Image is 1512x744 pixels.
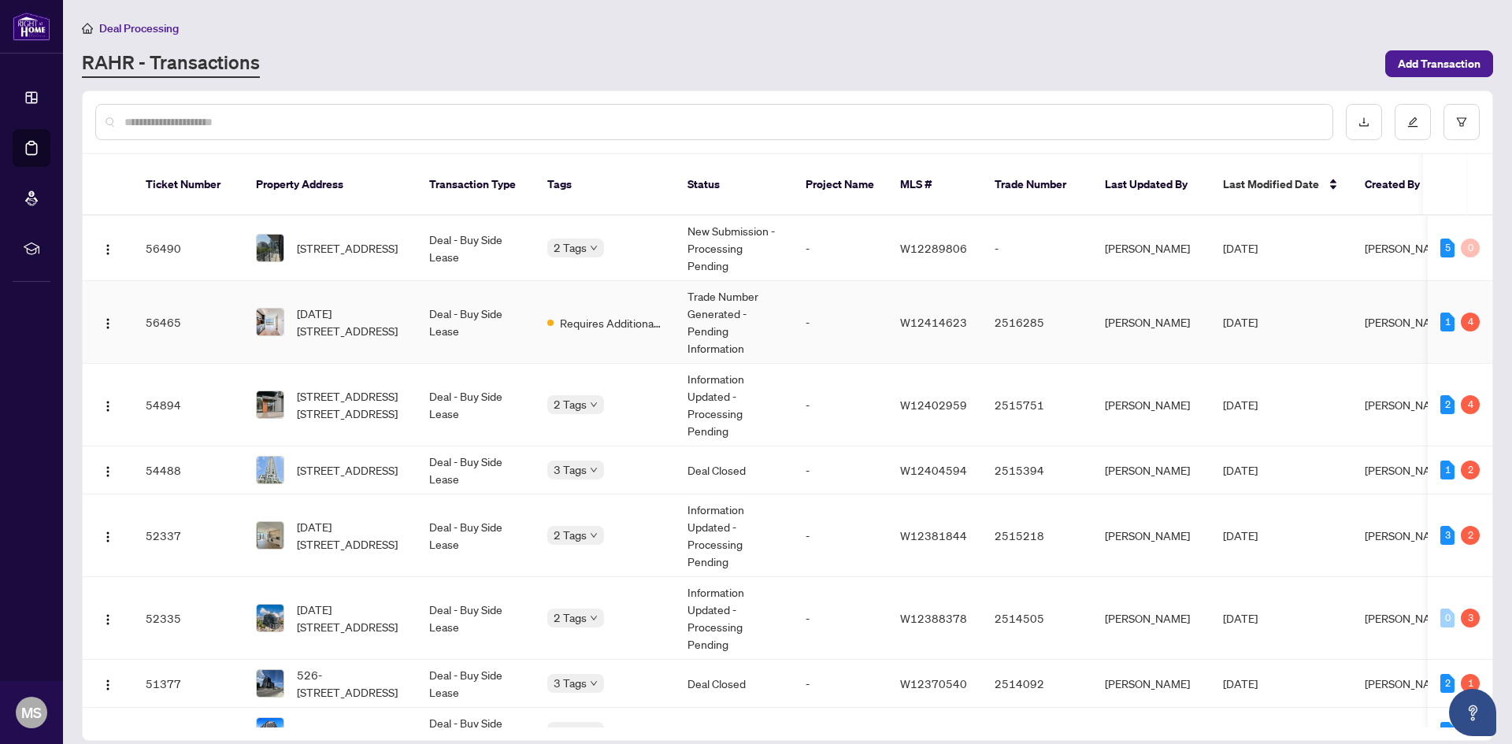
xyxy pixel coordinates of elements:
[675,660,793,708] td: Deal Closed
[133,660,243,708] td: 51377
[590,614,598,622] span: down
[793,281,888,364] td: -
[888,154,982,216] th: MLS #
[417,216,535,281] td: Deal - Buy Side Lease
[982,154,1092,216] th: Trade Number
[297,518,404,553] span: [DATE][STREET_ADDRESS]
[1385,50,1493,77] button: Add Transaction
[102,465,114,478] img: Logo
[133,281,243,364] td: 56465
[297,666,404,701] span: 526-[STREET_ADDRESS]
[554,526,587,544] span: 2 Tags
[1443,104,1480,140] button: filter
[99,21,179,35] span: Deal Processing
[793,216,888,281] td: -
[1365,724,1450,738] span: [PERSON_NAME]
[257,391,283,418] img: thumbnail-img
[1223,724,1258,738] span: [DATE]
[554,395,587,413] span: 2 Tags
[95,392,120,417] button: Logo
[1365,398,1450,412] span: [PERSON_NAME]
[1461,395,1480,414] div: 4
[1461,674,1480,693] div: 1
[1440,395,1455,414] div: 2
[13,12,50,41] img: logo
[590,679,598,687] span: down
[95,309,120,335] button: Logo
[982,216,1092,281] td: -
[1456,117,1467,128] span: filter
[590,466,598,474] span: down
[257,457,283,483] img: thumbnail-img
[257,309,283,335] img: thumbnail-img
[1395,104,1431,140] button: edit
[982,281,1092,364] td: 2516285
[82,50,260,78] a: RAHR - Transactions
[417,364,535,446] td: Deal - Buy Side Lease
[297,387,404,422] span: [STREET_ADDRESS] [STREET_ADDRESS]
[1365,611,1450,625] span: [PERSON_NAME]
[1223,611,1258,625] span: [DATE]
[554,674,587,692] span: 3 Tags
[1352,154,1447,216] th: Created By
[793,446,888,494] td: -
[95,235,120,261] button: Logo
[1365,315,1450,329] span: [PERSON_NAME]
[1092,577,1210,660] td: [PERSON_NAME]
[675,364,793,446] td: Information Updated - Processing Pending
[102,531,114,543] img: Logo
[1461,609,1480,627] div: 3
[1440,461,1455,479] div: 1
[900,398,967,412] span: W12402959
[133,364,243,446] td: 54894
[900,315,967,329] span: W12414623
[793,154,888,216] th: Project Name
[102,679,114,691] img: Logo
[793,660,888,708] td: -
[554,722,587,740] span: 3 Tags
[900,611,967,625] span: W12388378
[1440,722,1455,741] div: 1
[1223,241,1258,255] span: [DATE]
[21,701,42,724] span: MS
[257,605,283,631] img: thumbnail-img
[297,601,404,635] span: [DATE][STREET_ADDRESS]
[982,364,1092,446] td: 2515751
[590,531,598,539] span: down
[793,364,888,446] td: -
[590,244,598,252] span: down
[297,239,398,257] span: [STREET_ADDRESS]
[95,523,120,548] button: Logo
[1210,154,1352,216] th: Last Modified Date
[102,400,114,413] img: Logo
[95,719,120,744] button: Logo
[554,239,587,257] span: 2 Tags
[133,154,243,216] th: Ticket Number
[675,494,793,577] td: Information Updated - Processing Pending
[297,461,398,479] span: [STREET_ADDRESS]
[133,577,243,660] td: 52335
[102,317,114,330] img: Logo
[95,671,120,696] button: Logo
[1449,689,1496,736] button: Open asap
[1461,461,1480,479] div: 2
[1365,676,1450,690] span: [PERSON_NAME]
[417,446,535,494] td: Deal - Buy Side Lease
[257,522,283,549] img: thumbnail-img
[243,154,417,216] th: Property Address
[1440,239,1455,257] div: 5
[900,528,967,542] span: W12381844
[1398,51,1480,76] span: Add Transaction
[133,494,243,577] td: 52337
[982,494,1092,577] td: 2515218
[95,457,120,483] button: Logo
[535,154,675,216] th: Tags
[675,577,793,660] td: Information Updated - Processing Pending
[1346,104,1382,140] button: download
[1461,526,1480,545] div: 2
[982,660,1092,708] td: 2514092
[1358,117,1369,128] span: download
[554,609,587,627] span: 2 Tags
[95,605,120,631] button: Logo
[1440,313,1455,331] div: 1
